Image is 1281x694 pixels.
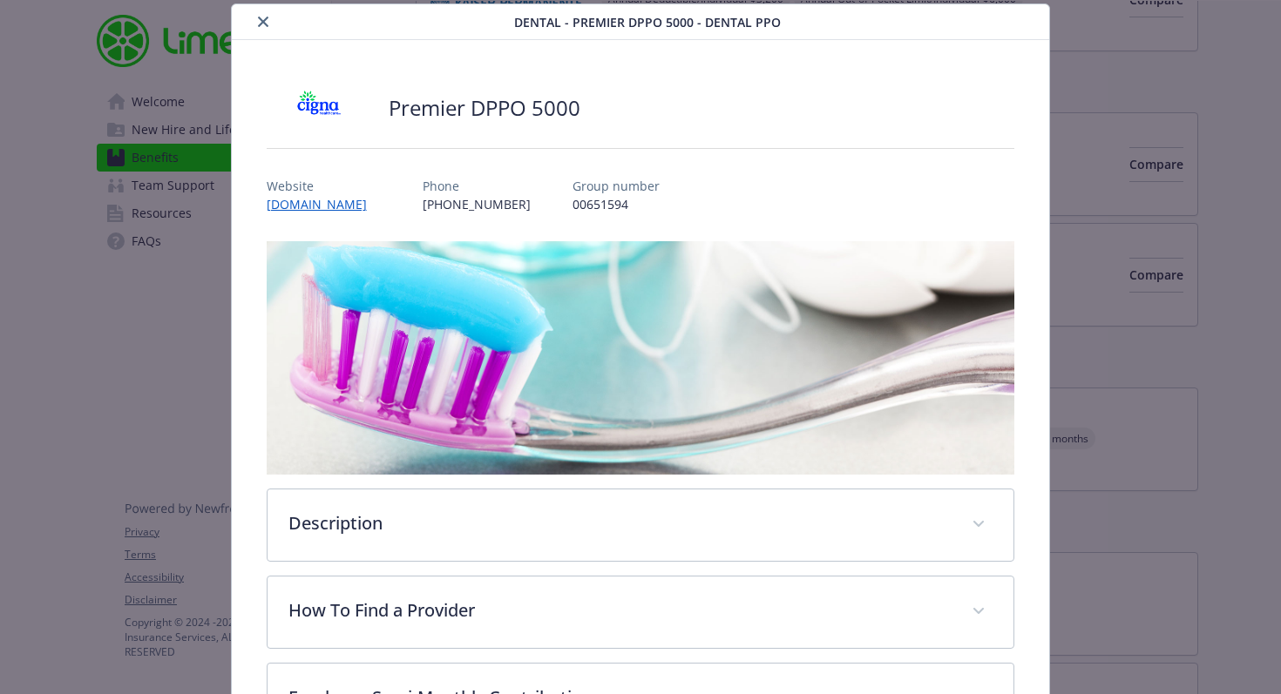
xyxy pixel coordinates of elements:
[267,82,371,134] img: CIGNA
[253,11,274,32] button: close
[573,177,660,195] p: Group number
[573,195,660,213] p: 00651594
[389,93,580,123] h2: Premier DPPO 5000
[423,195,531,213] p: [PHONE_NUMBER]
[423,177,531,195] p: Phone
[268,489,1014,561] div: Description
[288,597,952,623] p: How To Find a Provider
[267,196,381,212] a: [DOMAIN_NAME]
[267,177,381,195] p: Website
[514,13,781,31] span: Dental - Premier DPPO 5000 - Dental PPO
[288,510,952,536] p: Description
[268,576,1014,648] div: How To Find a Provider
[267,241,1015,475] img: banner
